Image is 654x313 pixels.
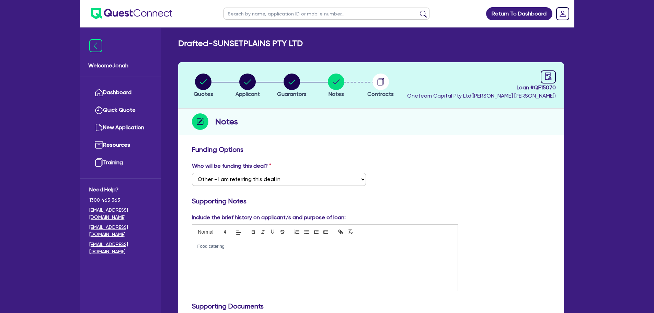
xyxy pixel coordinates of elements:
a: Training [89,154,151,171]
label: Who will be funding this deal? [192,162,271,170]
h2: Drafted - SUNSETPLAINS PTY LTD [178,38,303,48]
button: Contracts [367,73,394,99]
img: quest-connect-logo-blue [91,8,172,19]
img: new-application [95,123,103,132]
button: Notes [328,73,345,99]
span: Oneteam Capital Pty Ltd ( [PERSON_NAME] [PERSON_NAME] ) [407,92,556,99]
a: Dashboard [89,84,151,101]
img: resources [95,141,103,149]
span: 1300 465 363 [89,197,151,204]
span: Quotes [194,91,213,97]
span: Contracts [367,91,394,97]
span: Guarantors [277,91,307,97]
button: Applicant [235,73,260,99]
a: Quick Quote [89,101,151,119]
span: Notes [329,91,344,97]
span: audit [544,72,552,80]
h3: Supporting Notes [192,197,550,205]
span: Need Help? [89,186,151,194]
a: Return To Dashboard [486,7,552,20]
img: training [95,158,103,167]
h3: Funding Options [192,145,550,154]
a: New Application [89,119,151,136]
h2: Notes [215,115,238,128]
a: audit [541,70,556,83]
span: Applicant [236,91,260,97]
img: step-icon [192,113,208,130]
button: Guarantors [277,73,307,99]
img: quick-quote [95,106,103,114]
button: Quotes [193,73,214,99]
span: Loan # QF15070 [407,83,556,92]
a: Dropdown toggle [554,5,572,23]
p: Food catering [197,243,453,249]
a: [EMAIL_ADDRESS][DOMAIN_NAME] [89,206,151,221]
a: [EMAIL_ADDRESS][DOMAIN_NAME] [89,224,151,238]
label: Include the brief history on applicant/s and purpose of loan: [192,213,346,222]
a: Resources [89,136,151,154]
a: [EMAIL_ADDRESS][DOMAIN_NAME] [89,241,151,255]
img: icon-menu-close [89,39,102,52]
input: Search by name, application ID or mobile number... [223,8,429,20]
h3: Supporting Documents [192,302,550,310]
span: Welcome Jonah [88,62,152,70]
